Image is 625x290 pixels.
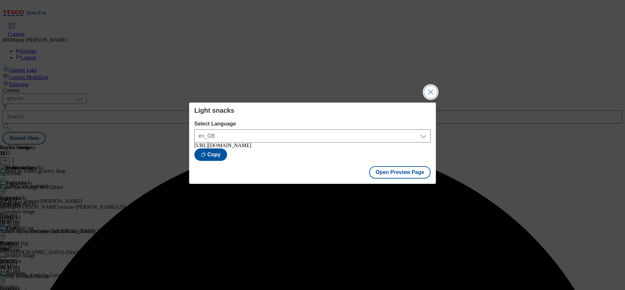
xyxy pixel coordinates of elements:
button: Copy [194,148,227,161]
button: Open Preview Page [369,166,431,179]
div: [URL][DOMAIN_NAME] [194,143,431,148]
button: Close Modal [424,86,437,99]
div: Modal [189,103,436,184]
h4: Light snacks [194,106,431,114]
label: Select Language [194,121,431,127]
